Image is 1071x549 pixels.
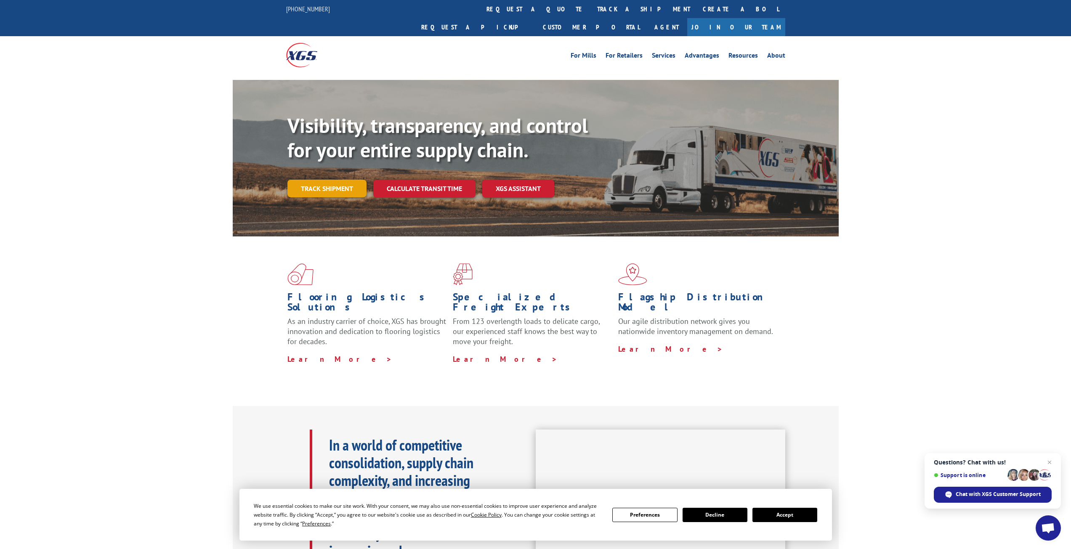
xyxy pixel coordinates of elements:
span: Preferences [302,520,331,527]
h1: Specialized Freight Experts [453,292,612,316]
a: Advantages [685,52,719,61]
span: Cookie Policy [471,511,502,518]
a: [PHONE_NUMBER] [286,5,330,13]
a: Calculate transit time [373,180,476,198]
b: Visibility, transparency, and control for your entire supply chain. [287,112,588,163]
a: For Mills [571,52,596,61]
span: Support is online [934,472,1005,478]
a: Open chat [1036,515,1061,541]
a: Learn More > [618,344,723,354]
span: As an industry carrier of choice, XGS has brought innovation and dedication to flooring logistics... [287,316,446,346]
a: XGS ASSISTANT [482,180,554,198]
span: Chat with XGS Customer Support [956,491,1041,498]
p: From 123 overlength loads to delicate cargo, our experienced staff knows the best way to move you... [453,316,612,354]
h1: Flooring Logistics Solutions [287,292,446,316]
a: Request a pickup [415,18,537,36]
a: Agent [646,18,687,36]
a: Learn More > [453,354,558,364]
img: xgs-icon-focused-on-flooring-red [453,263,473,285]
a: Services [652,52,675,61]
button: Accept [752,508,817,522]
a: Learn More > [287,354,392,364]
a: About [767,52,785,61]
a: Resources [728,52,758,61]
div: Cookie Consent Prompt [239,489,832,541]
a: Track shipment [287,180,367,197]
h1: Flagship Distribution Model [618,292,777,316]
span: Questions? Chat with us! [934,459,1052,466]
button: Decline [683,508,747,522]
img: xgs-icon-total-supply-chain-intelligence-red [287,263,314,285]
a: Join Our Team [687,18,785,36]
span: Our agile distribution network gives you nationwide inventory management on demand. [618,316,773,336]
button: Preferences [612,508,677,522]
div: We use essential cookies to make our site work. With your consent, we may also use non-essential ... [254,501,602,528]
a: Customer Portal [537,18,646,36]
img: xgs-icon-flagship-distribution-model-red [618,263,647,285]
a: For Retailers [606,52,643,61]
span: Chat with XGS Customer Support [934,487,1052,503]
